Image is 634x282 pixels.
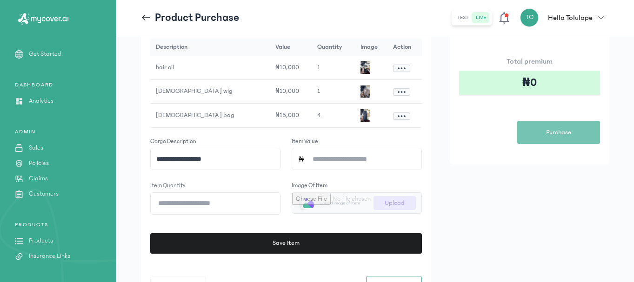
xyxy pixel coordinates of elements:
span: [DEMOGRAPHIC_DATA] wig [156,87,233,95]
button: test [454,12,472,23]
p: Get Started [29,49,61,59]
p: Insurance Links [29,251,70,261]
td: description [150,39,270,56]
img: image [360,85,370,98]
label: Item quantity [150,181,186,190]
td: Action [387,39,421,56]
button: TOHello Tolulope [520,8,609,27]
button: Purchase [517,121,600,144]
p: Policies [29,158,49,168]
span: 1 [317,64,320,71]
span: Save Item [271,238,298,248]
p: Total premium [459,56,600,67]
p: Product Purchase [155,10,239,25]
img: image [360,61,370,74]
p: Products [29,236,53,246]
button: Save Item [149,233,420,254]
span: ₦15,000 [275,111,299,119]
div: ₦0 [459,71,600,95]
span: 4 [317,111,321,119]
p: Sales [29,143,43,153]
p: Analytics [29,96,53,106]
p: Customers [29,189,59,199]
p: Hello Tolulope [548,12,593,23]
button: live [472,12,490,23]
td: quantity [312,39,355,56]
label: Image of item [292,181,327,190]
p: Claims [29,174,48,184]
span: [DEMOGRAPHIC_DATA] bag [156,111,234,119]
span: ₦10,000 [275,87,299,95]
img: image [360,109,370,122]
div: TO [520,8,539,27]
td: value [270,39,312,56]
span: ₦10,000 [275,64,299,71]
label: Cargo description [150,137,196,146]
span: hair oil [156,64,174,71]
span: 1 [317,87,320,95]
span: Purchase [546,128,571,138]
td: image [355,39,388,56]
label: Item Value [292,137,318,146]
